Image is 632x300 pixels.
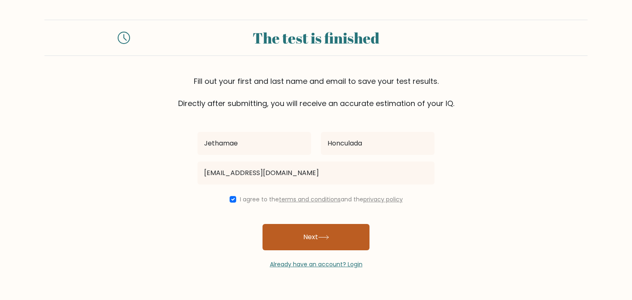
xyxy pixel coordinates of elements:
[263,224,369,250] button: Next
[270,260,362,268] a: Already have an account? Login
[140,27,492,49] div: The test is finished
[197,132,311,155] input: First name
[279,195,341,203] a: terms and conditions
[197,162,434,185] input: Email
[363,195,403,203] a: privacy policy
[240,195,403,203] label: I agree to the and the
[44,76,588,109] div: Fill out your first and last name and email to save your test results. Directly after submitting,...
[321,132,434,155] input: Last name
